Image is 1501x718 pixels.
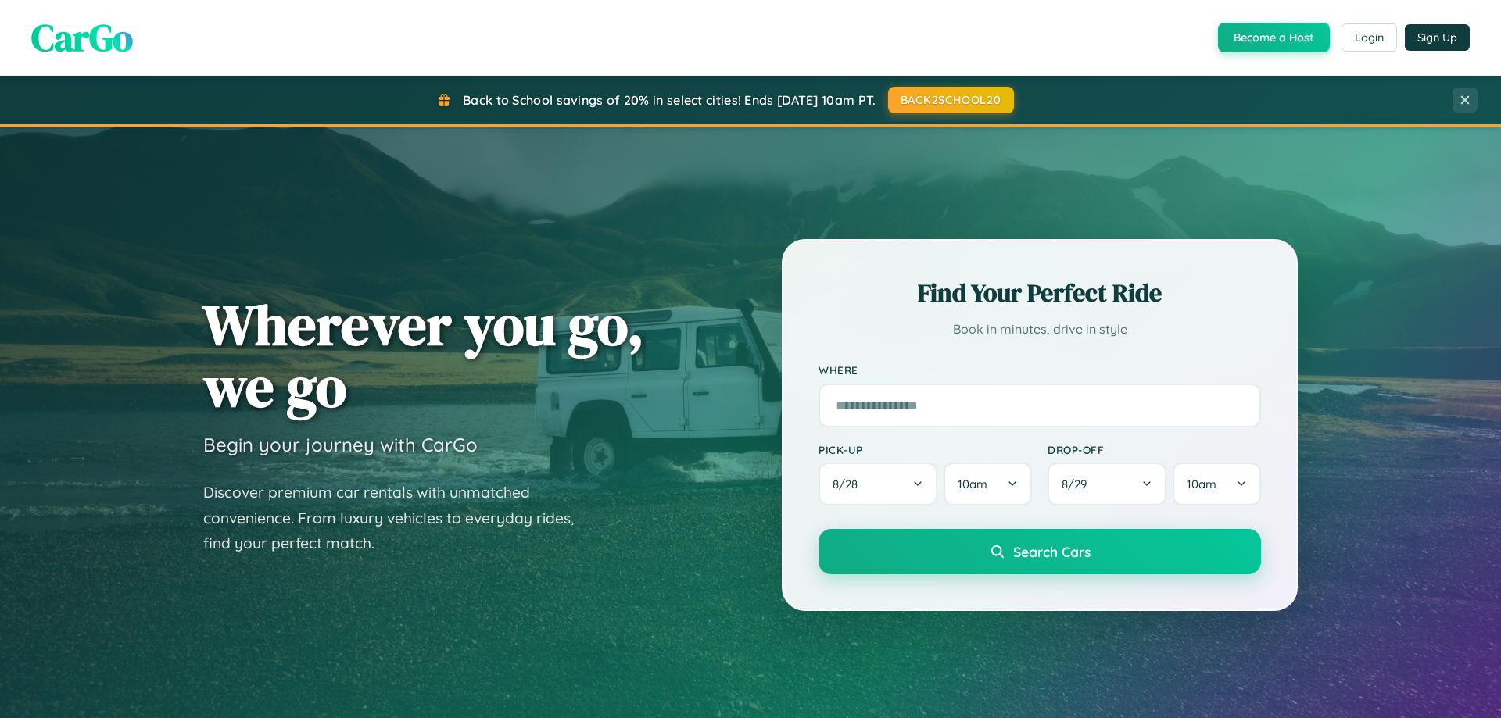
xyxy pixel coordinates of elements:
h3: Begin your journey with CarGo [203,433,478,456]
label: Pick-up [819,443,1032,456]
h2: Find Your Perfect Ride [819,276,1261,310]
span: 8 / 29 [1062,477,1094,491]
button: Sign Up [1405,24,1470,51]
button: Become a Host [1218,23,1330,52]
button: 10am [1173,463,1261,505]
button: 8/29 [1048,463,1166,505]
p: Discover premium car rentals with unmatched convenience. From luxury vehicles to everyday rides, ... [203,480,594,556]
button: BACK2SCHOOL20 [888,87,1014,113]
button: 8/28 [819,463,937,505]
span: CarGo [31,12,133,63]
button: 10am [944,463,1032,505]
span: 10am [1187,477,1216,491]
label: Where [819,364,1261,377]
label: Drop-off [1048,443,1261,456]
button: Search Cars [819,529,1261,574]
button: Login [1342,23,1397,52]
p: Book in minutes, drive in style [819,318,1261,341]
span: Back to School savings of 20% in select cities! Ends [DATE] 10am PT. [463,92,876,108]
span: 8 / 28 [833,477,865,491]
h1: Wherever you go, we go [203,294,644,417]
span: 10am [958,477,987,491]
span: Search Cars [1013,543,1091,560]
